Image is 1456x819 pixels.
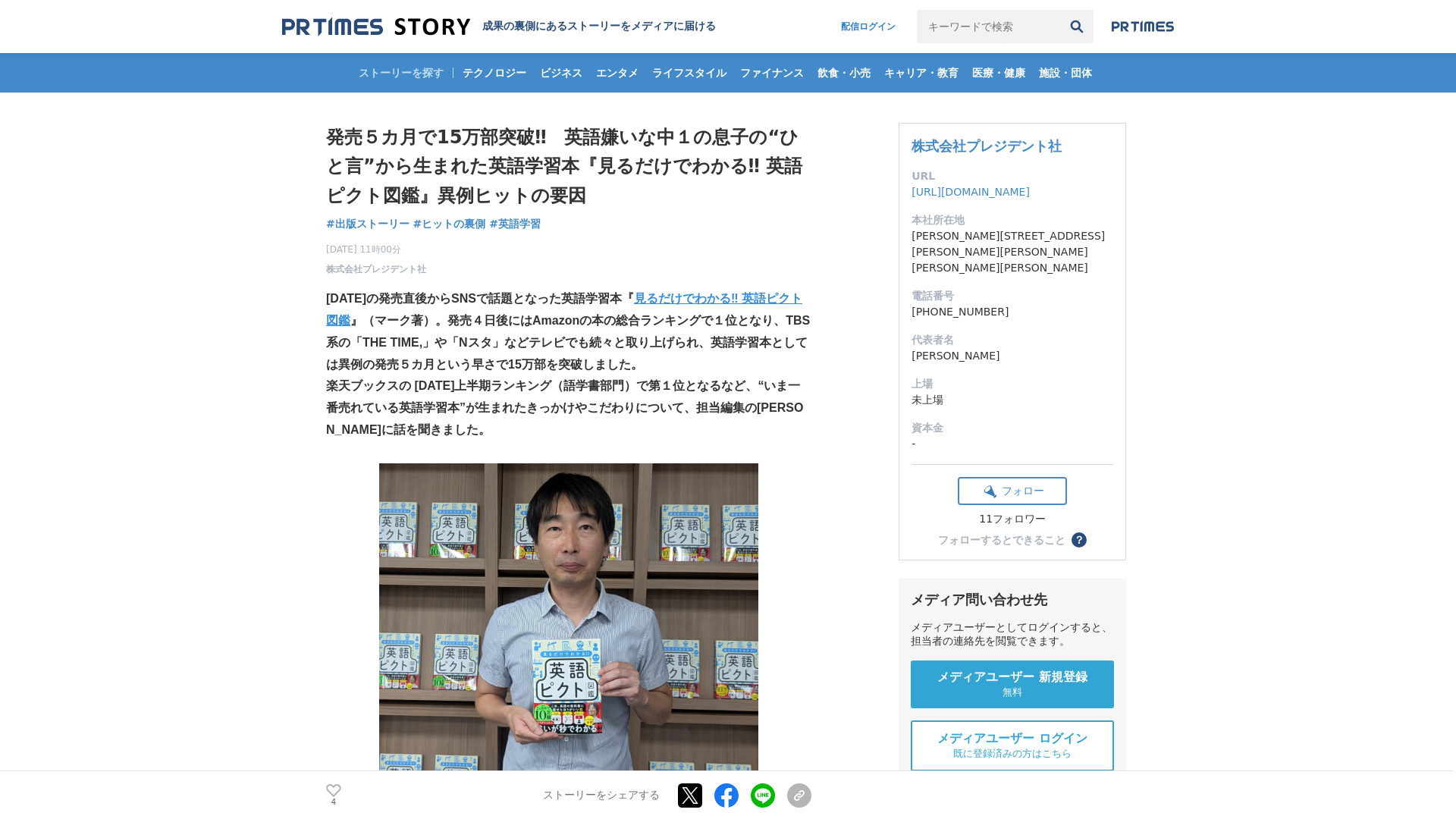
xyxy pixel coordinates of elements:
span: [DATE] 11時00分 [326,243,426,256]
span: 施設・団体 [1033,66,1098,80]
a: 飲食・小売 [811,53,877,93]
dt: URL [912,168,1113,184]
dt: 電話番号 [912,288,1113,304]
span: キャリア・教育 [878,66,965,80]
div: メディア問い合わせ先 [911,591,1114,609]
img: prtimes [1112,20,1174,33]
dd: [PERSON_NAME][STREET_ADDRESS][PERSON_NAME][PERSON_NAME][PERSON_NAME][PERSON_NAME] [912,228,1113,276]
button: ？ [1072,532,1087,548]
img: 成果の裏側にあるストーリーをメディアに届ける [282,17,470,37]
span: メディアユーザー ログイン [937,731,1087,747]
div: メディアユーザーとしてログインすると、担当者の連絡先を閲覧できます。 [911,621,1114,648]
a: テクノロジー [457,53,532,93]
a: エンタメ [590,53,645,93]
a: 施設・団体 [1033,53,1098,93]
dd: [PERSON_NAME] [912,348,1113,364]
a: ライフスタイル [646,53,733,93]
a: ファイナンス [734,53,810,93]
a: メディアユーザー ログイン 既に登録済みの方はこちら [911,720,1114,771]
span: メディアユーザー 新規登録 [937,670,1087,686]
a: #出版ストーリー [326,216,409,232]
h2: 成果の裏側にあるストーリーをメディアに届ける [482,20,716,33]
span: エンタメ [590,66,645,80]
a: メディアユーザー 新規登録 無料 [911,661,1114,708]
a: #英語学習 [489,216,541,232]
a: 医療・健康 [966,53,1031,93]
button: フォロー [958,477,1067,505]
p: 4 [326,799,341,806]
strong: 』（マーク著）。発売４日後にはAmazonの本の総合ランキングで１位となり、TBS系の「THE TIME,」や「Nスタ」などテレビでも続々と取り上げられ、英語学習本としては異例の発売５カ月という... [326,314,810,371]
a: 株式会社プレジデント社 [912,138,1062,154]
dt: 本社所在地 [912,212,1113,228]
span: #ヒットの裏側 [413,217,486,231]
span: #出版ストーリー [326,217,409,231]
a: キャリア・教育 [878,53,965,93]
strong: [DATE]の発売直後からSNSで話題となった英語学習本『 [326,292,634,305]
dt: 代表者名 [912,332,1113,348]
a: 配信ログイン [826,10,911,43]
h1: 発売５カ月で15万部突破‼ 英語嫌いな中１の息子の“ひと言”から生まれた英語学習本『見るだけでわかる‼ 英語ピクト図鑑』異例ヒットの要因 [326,123,811,210]
span: ファイナンス [734,66,810,80]
span: 既に登録済みの方はこちら [953,747,1072,761]
dt: 上場 [912,376,1113,392]
dd: - [912,436,1113,452]
a: #ヒットの裏側 [413,216,486,232]
strong: 楽天ブックスの [DATE]上半期ランキング（語学書部門）で第１位となるなど、“いま一番売れている英語学習本”が生まれたきっかけやこだわりについて、担当編集の[PERSON_NAME]に話を聞き... [326,379,803,436]
button: 検索 [1060,10,1094,43]
a: 株式会社プレジデント社 [326,262,426,276]
a: 成果の裏側にあるストーリーをメディアに届ける 成果の裏側にあるストーリーをメディアに届ける [282,17,716,37]
span: ？ [1074,535,1084,545]
p: ストーリーをシェアする [543,789,660,802]
div: 11フォロワー [958,513,1067,526]
span: 無料 [1003,686,1022,699]
span: ライフスタイル [646,66,733,80]
dt: 資本金 [912,420,1113,436]
a: 見るだけでわかる‼ 英語ピクト図鑑 [326,292,802,327]
dd: 未上場 [912,392,1113,408]
div: フォローするとできること [938,535,1065,545]
a: [URL][DOMAIN_NAME] [912,186,1030,198]
span: 医療・健康 [966,66,1031,80]
span: テクノロジー [457,66,532,80]
a: ビジネス [534,53,588,93]
span: ビジネス [534,66,588,80]
span: #英語学習 [489,217,541,231]
input: キーワードで検索 [917,10,1060,43]
span: 飲食・小売 [811,66,877,80]
dd: [PHONE_NUMBER] [912,304,1113,320]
